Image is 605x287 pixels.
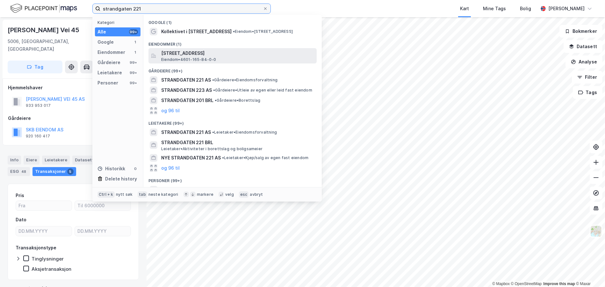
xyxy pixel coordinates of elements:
div: ESG [8,167,30,176]
div: Eiere [24,156,40,165]
span: STRANDGATEN 221 AS [161,76,211,84]
input: Til 6000000 [75,201,131,210]
div: [PERSON_NAME] [548,5,585,12]
div: 0 [133,166,138,171]
div: velg [225,192,234,197]
span: Gårdeiere • Eiendomsforvaltning [212,77,277,83]
div: 99+ [129,60,138,65]
div: 5 [67,168,74,175]
div: 48 [20,168,27,175]
div: 5006, [GEOGRAPHIC_DATA], [GEOGRAPHIC_DATA] [8,38,104,53]
img: logo.f888ab2527a4732fd821a326f86c7f29.svg [10,3,77,14]
button: og 96 til [161,107,180,114]
div: neste kategori [148,192,178,197]
div: Google (1) [143,15,322,26]
div: Kart [460,5,469,12]
div: Transaksjoner [32,167,76,176]
div: avbryt [250,192,263,197]
span: • [215,98,217,103]
span: [STREET_ADDRESS] [161,49,314,57]
div: 933 953 017 [26,103,51,108]
div: Leietakere (99+) [143,116,322,127]
span: Kollektivet i [STREET_ADDRESS] [161,28,232,35]
div: Leietakere [97,69,122,77]
div: Gårdeiere (99+) [143,63,322,75]
div: 1 [133,50,138,55]
div: Historikk [97,165,125,173]
span: • [212,77,214,82]
div: Kontrollprogram for chat [573,256,605,287]
span: • [212,130,214,135]
div: Bolig [520,5,531,12]
span: STRANDGATEN 201 BRL [161,97,213,104]
div: 99+ [129,29,138,34]
div: esc [239,191,249,198]
div: Eiendommer (1) [143,37,322,48]
div: Gårdeiere [8,114,139,122]
div: Kategori [97,20,140,25]
div: Personer (99+) [143,173,322,185]
div: [PERSON_NAME] Vei 45 [8,25,81,35]
span: Gårdeiere • Borettslag [215,98,260,103]
span: [PERSON_NAME] [161,186,198,194]
a: Mapbox [492,282,510,286]
span: • [233,29,235,34]
input: Fra [16,201,72,210]
div: Eiendommer [97,48,125,56]
button: Tag [8,61,62,73]
span: Leietaker • Kjøp/salg av egen fast eiendom [222,155,308,160]
div: Info [8,156,21,165]
div: Personer [97,79,118,87]
button: Bokmerker [559,25,602,38]
div: 99+ [129,80,138,85]
span: STRANDGATEN 221 BRL [161,139,314,146]
button: Datasett [564,40,602,53]
span: Eiendom • 4601-165-84-0-0 [161,57,216,62]
div: Datasett [72,156,96,165]
span: NYE STRANDGATEN 221 AS [161,154,221,162]
input: DD.MM.YYYY [16,226,72,236]
div: 99+ [129,70,138,75]
div: Mine Tags [483,5,506,12]
span: Leietaker • Aktiviteter i borettslag og boligsameier [161,146,263,151]
span: • [213,88,215,92]
div: 1 [133,40,138,45]
div: tab [138,191,147,198]
div: Ctrl + k [97,191,115,198]
button: Filter [572,71,602,84]
iframe: Chat Widget [573,256,605,287]
span: • [222,155,224,160]
input: DD.MM.YYYY [75,226,131,236]
div: 920 160 417 [26,134,50,139]
div: Alle [97,28,106,36]
div: Gårdeiere [97,59,120,66]
div: Google [97,38,114,46]
button: Analyse [565,55,602,68]
button: og 96 til [161,164,180,172]
div: Delete history [105,175,137,183]
div: markere [197,192,213,197]
a: OpenStreetMap [511,282,542,286]
span: Gårdeiere • Utleie av egen eller leid fast eiendom [213,88,312,93]
div: Dato [16,216,26,224]
div: Aksjetransaksjon [32,266,71,272]
div: nytt søk [116,192,133,197]
div: Transaksjonstype [16,244,56,252]
img: Z [590,225,602,237]
a: Improve this map [544,282,575,286]
div: Pris [16,192,24,199]
span: STRANDGATEN 223 AS [161,86,212,94]
span: STRANDGATEN 221 AS [161,129,211,136]
span: Eiendom • [STREET_ADDRESS] [233,29,293,34]
input: Søk på adresse, matrikkel, gårdeiere, leietakere eller personer [100,4,263,13]
div: Tinglysninger [32,256,64,262]
span: Leietaker • Eiendomsforvaltning [212,130,277,135]
div: Hjemmelshaver [8,84,139,92]
button: Tags [573,86,602,99]
div: Leietakere [42,156,70,165]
